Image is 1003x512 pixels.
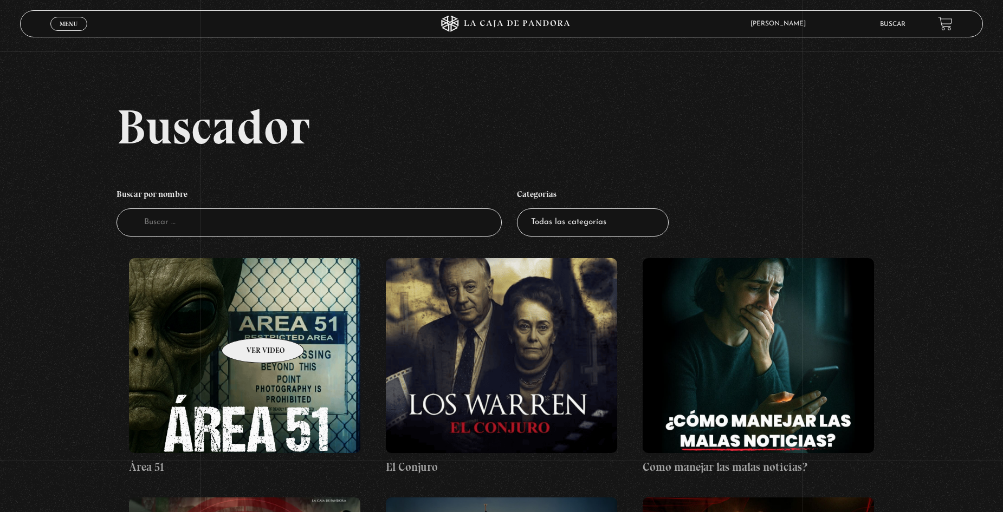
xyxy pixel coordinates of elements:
[56,30,81,37] span: Cerrar
[880,21,905,28] a: Buscar
[643,458,873,476] h4: Como manejar las malas noticias?
[386,458,617,476] h4: El Conjuro
[386,258,617,476] a: El Conjuro
[117,183,502,208] h4: Buscar por nombre
[938,16,953,31] a: View your shopping cart
[129,258,360,476] a: Área 51
[117,102,983,151] h2: Buscador
[60,21,77,27] span: Menu
[129,458,360,476] h4: Área 51
[517,183,669,208] h4: Categorías
[745,21,817,27] span: [PERSON_NAME]
[643,258,873,476] a: Como manejar las malas noticias?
